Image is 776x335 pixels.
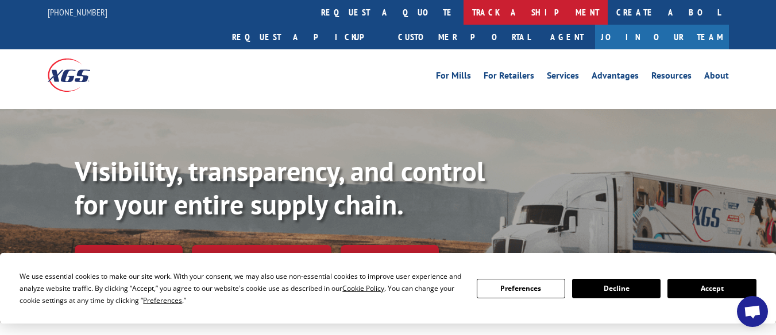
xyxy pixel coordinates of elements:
button: Accept [667,279,756,298]
a: Customer Portal [389,25,539,49]
a: About [704,71,729,84]
a: [PHONE_NUMBER] [48,6,107,18]
a: Calculate transit time [192,245,331,270]
a: For Retailers [484,71,534,84]
a: Request a pickup [223,25,389,49]
div: Open chat [737,296,768,327]
a: Advantages [592,71,639,84]
a: Track shipment [75,245,183,269]
a: For Mills [436,71,471,84]
a: Agent [539,25,595,49]
a: Services [547,71,579,84]
a: Resources [651,71,692,84]
b: Visibility, transparency, and control for your entire supply chain. [75,153,485,222]
button: Preferences [477,279,565,298]
a: Join Our Team [595,25,729,49]
button: Decline [572,279,661,298]
span: Cookie Policy [342,283,384,293]
span: Preferences [143,295,182,305]
div: We use essential cookies to make our site work. With your consent, we may also use non-essential ... [20,270,462,306]
a: XGS ASSISTANT [341,245,439,270]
